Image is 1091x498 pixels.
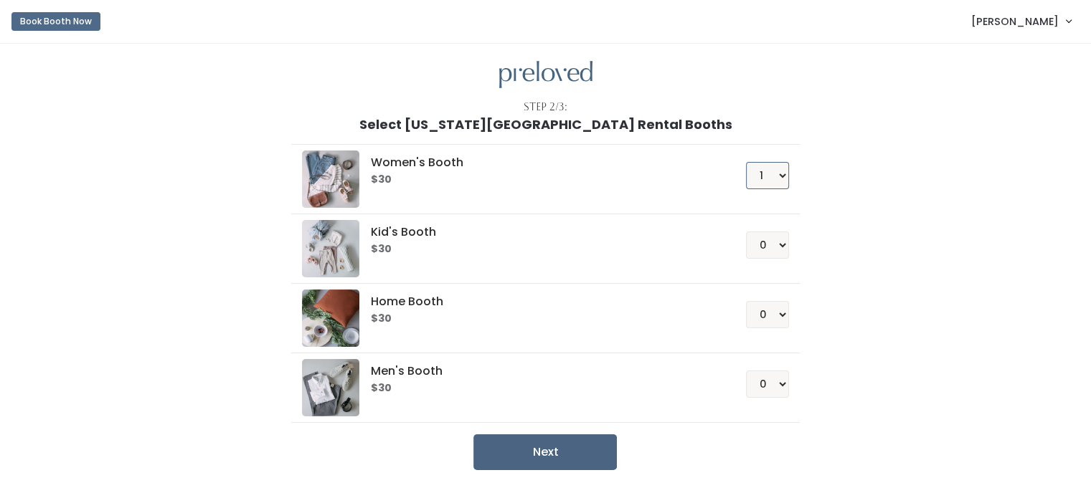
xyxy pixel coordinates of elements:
[11,12,100,31] button: Book Booth Now
[371,383,712,394] h6: $30
[957,6,1085,37] a: [PERSON_NAME]
[302,359,359,416] img: preloved logo
[371,365,712,378] h5: Men's Booth
[371,156,712,169] h5: Women's Booth
[524,100,567,115] div: Step 2/3:
[971,14,1059,29] span: [PERSON_NAME]
[371,174,712,186] h6: $30
[499,61,592,89] img: preloved logo
[473,434,617,470] button: Next
[371,226,712,239] h5: Kid's Booth
[371,313,712,325] h6: $30
[371,295,712,308] h5: Home Booth
[302,220,359,277] img: preloved logo
[371,244,712,255] h6: $30
[302,150,359,208] img: preloved logo
[359,118,732,132] h1: Select [US_STATE][GEOGRAPHIC_DATA] Rental Booths
[11,6,100,37] a: Book Booth Now
[302,289,359,347] img: preloved logo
